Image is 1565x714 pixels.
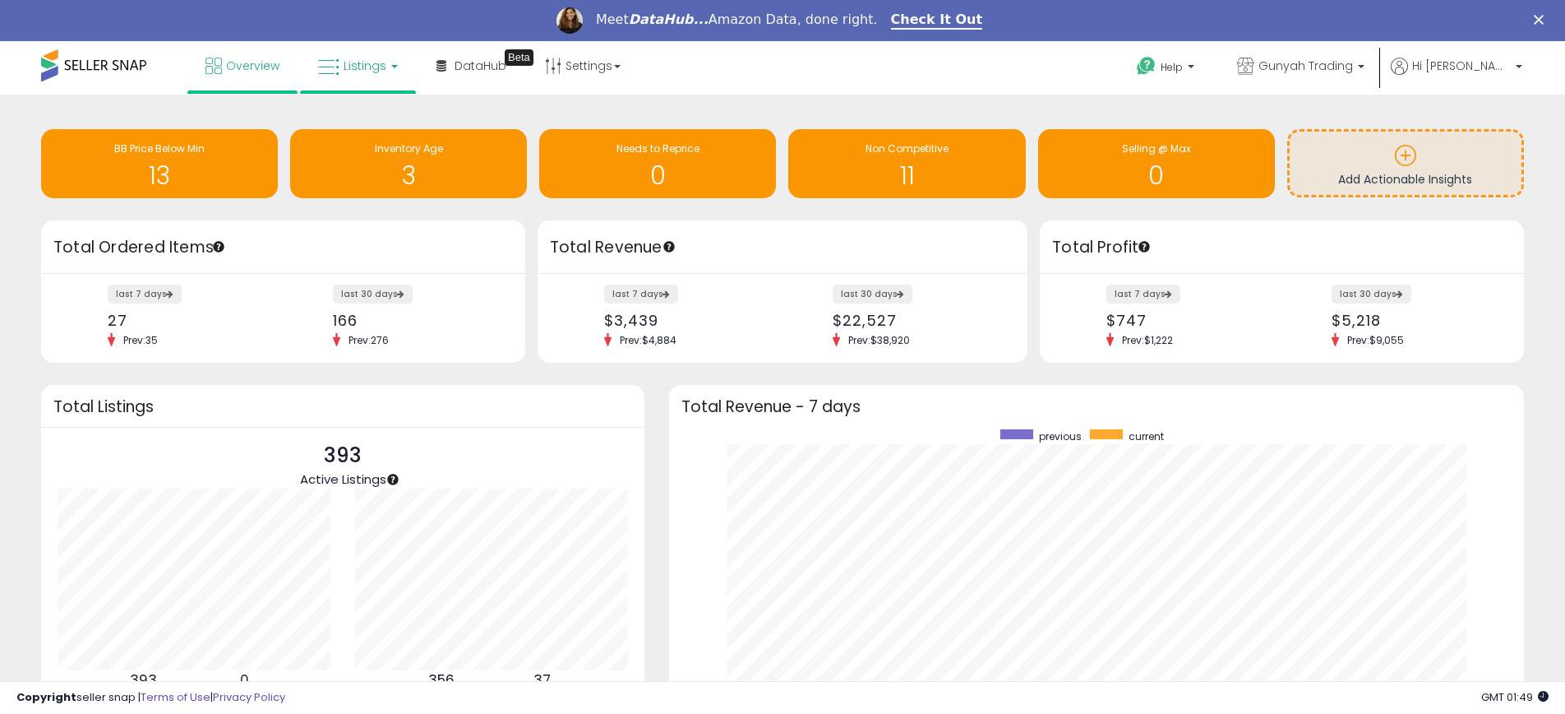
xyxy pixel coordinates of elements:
i: Get Help [1136,56,1156,76]
a: Check It Out [891,12,983,30]
div: 166 [333,312,496,329]
a: Add Actionable Insights [1290,132,1521,195]
div: Tooltip anchor [505,49,533,66]
h1: 13 [49,162,270,189]
label: last 30 days [1332,285,1411,304]
span: Prev: 276 [340,333,397,347]
div: $5,218 [1332,312,1495,329]
b: 356 [428,670,455,690]
a: Privacy Policy [213,689,285,705]
span: previous [1039,429,1082,443]
b: 0 [240,670,249,690]
span: Overview [226,58,279,74]
a: Non Competitive 11 [788,129,1025,198]
a: Inventory Age 3 [290,129,527,198]
strong: Copyright [16,689,76,705]
label: last 7 days [1106,285,1180,304]
span: Non Competitive [866,141,949,155]
div: Tooltip anchor [385,472,400,487]
b: 393 [130,670,157,690]
h1: 3 [298,162,519,189]
span: Selling @ Max [1122,141,1191,155]
b: 37 [533,670,551,690]
span: BB Price Below Min [114,141,205,155]
a: Overview [193,41,292,90]
p: 393 [300,440,386,471]
label: last 30 days [333,285,413,304]
a: Hi [PERSON_NAME] [1391,58,1522,95]
img: Profile image for Georgie [556,7,583,34]
a: Gunyah Trading [1225,41,1377,95]
div: Tooltip anchor [211,239,226,254]
i: DataHub... [629,12,709,27]
h3: Total Listings [53,401,632,413]
h3: Total Profit [1052,236,1512,259]
label: last 30 days [833,285,912,304]
span: Add Actionable Insights [1338,171,1472,188]
a: Settings [533,41,633,90]
a: Terms of Use [141,689,210,705]
span: Prev: $4,884 [612,333,685,347]
label: last 7 days [108,285,182,304]
h3: Total Revenue - 7 days [681,401,1512,413]
span: Active Listings [300,471,386,488]
a: BB Price Below Min 13 [41,129,278,198]
div: $3,439 [604,312,770,329]
span: Prev: $9,055 [1339,333,1412,347]
div: seller snap | | [16,690,285,706]
span: Prev: $1,222 [1114,333,1181,347]
a: DataHub [424,41,519,90]
span: Listings [344,58,386,74]
div: Tooltip anchor [1137,239,1152,254]
a: Needs to Reprice 0 [539,129,776,198]
span: Prev: 35 [115,333,166,347]
span: current [1129,429,1164,443]
h1: 0 [547,162,768,189]
span: Gunyah Trading [1258,58,1353,74]
div: 27 [108,312,271,329]
span: 2025-10-13 01:49 GMT [1481,689,1549,705]
span: DataHub [455,58,506,74]
label: last 7 days [604,285,678,304]
span: Help [1161,60,1183,74]
span: Inventory Age [375,141,443,155]
span: Needs to Reprice [616,141,699,155]
div: Meet Amazon Data, done right. [596,12,878,28]
span: Hi [PERSON_NAME] [1412,58,1511,74]
span: Prev: $38,920 [840,333,918,347]
a: Listings [306,41,410,90]
div: Close [1534,15,1550,25]
div: Tooltip anchor [662,239,676,254]
h3: Total Ordered Items [53,236,513,259]
a: Selling @ Max 0 [1038,129,1275,198]
h3: Total Revenue [550,236,1015,259]
div: $747 [1106,312,1270,329]
h1: 11 [796,162,1017,189]
h1: 0 [1046,162,1267,189]
div: $22,527 [833,312,999,329]
a: Help [1124,44,1211,95]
